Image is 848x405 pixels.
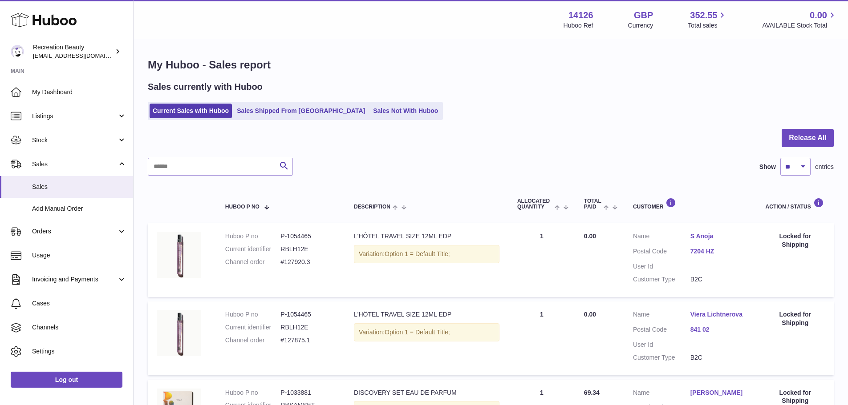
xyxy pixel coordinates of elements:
dt: Customer Type [633,353,690,362]
strong: GBP [634,9,653,21]
h1: My Huboo - Sales report [148,58,834,72]
dt: Current identifier [225,245,281,253]
dt: Channel order [225,336,281,345]
a: 352.55 Total sales [688,9,727,30]
span: entries [815,163,834,171]
a: 841 02 [690,325,748,334]
div: Locked for Shipping [766,310,825,327]
dd: B2C [690,353,748,362]
dt: Customer Type [633,275,690,284]
div: L'HÔTEL TRAVEL SIZE 12ML EDP [354,310,499,319]
dt: Channel order [225,258,281,266]
img: L_Hotel12mlEDP.jpg [157,310,201,356]
dt: User Id [633,262,690,271]
dt: Postal Code [633,247,690,258]
strong: 14126 [568,9,593,21]
img: internalAdmin-14126@internal.huboo.com [11,45,24,58]
dd: RBLH12E [280,323,336,332]
div: DISCOVERY SET EAU DE PARFUM [354,389,499,397]
div: Locked for Shipping [766,232,825,249]
span: Sales [32,183,126,191]
span: [EMAIL_ADDRESS][DOMAIN_NAME] [33,52,131,59]
dt: Huboo P no [225,310,281,319]
span: Invoicing and Payments [32,275,117,284]
a: Sales Not With Huboo [370,104,441,118]
span: Listings [32,112,117,120]
span: Total sales [688,21,727,30]
span: Huboo P no [225,204,260,210]
dt: Huboo P no [225,389,281,397]
span: 352.55 [690,9,717,21]
div: Customer [633,198,748,210]
dd: B2C [690,275,748,284]
span: 0.00 [584,311,596,318]
span: Stock [32,136,117,144]
a: Current Sales with Huboo [150,104,232,118]
dd: #127920.3 [280,258,336,266]
span: Settings [32,347,126,356]
dt: Name [633,310,690,321]
span: 0.00 [584,233,596,240]
div: Variation: [354,245,499,263]
span: Total paid [584,198,601,210]
a: 7204 HZ [690,247,748,256]
button: Release All [782,129,834,147]
td: 1 [508,301,575,375]
dt: Name [633,232,690,243]
span: Description [354,204,390,210]
td: 1 [508,223,575,297]
div: Variation: [354,323,499,341]
a: [PERSON_NAME] [690,389,748,397]
dd: P-1033881 [280,389,336,397]
div: Recreation Beauty [33,43,113,60]
a: Viera Lichtnerova [690,310,748,319]
a: 0.00 AVAILABLE Stock Total [762,9,837,30]
dd: #127875.1 [280,336,336,345]
span: Cases [32,299,126,308]
a: Sales Shipped From [GEOGRAPHIC_DATA] [234,104,368,118]
dt: Current identifier [225,323,281,332]
dd: RBLH12E [280,245,336,253]
span: Usage [32,251,126,260]
div: Action / Status [766,198,825,210]
dt: User Id [633,341,690,349]
div: L'HÔTEL TRAVEL SIZE 12ML EDP [354,232,499,241]
dd: P-1054465 [280,310,336,319]
dd: P-1054465 [280,232,336,241]
img: L_Hotel12mlEDP.jpg [157,232,201,278]
span: ALLOCATED Quantity [517,198,552,210]
div: Currency [628,21,653,30]
span: Sales [32,160,117,168]
a: S Anoja [690,232,748,241]
dt: Huboo P no [225,232,281,241]
span: Option 1 = Default Title; [385,250,450,257]
div: Huboo Ref [564,21,593,30]
span: Channels [32,323,126,332]
a: Log out [11,372,122,388]
span: Option 1 = Default Title; [385,329,450,336]
span: Orders [32,227,117,236]
span: Add Manual Order [32,205,126,213]
span: 69.34 [584,389,600,396]
h2: Sales currently with Huboo [148,81,263,93]
span: 0.00 [810,9,827,21]
dt: Name [633,389,690,399]
label: Show [759,163,776,171]
span: AVAILABLE Stock Total [762,21,837,30]
dt: Postal Code [633,325,690,336]
span: My Dashboard [32,88,126,96]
